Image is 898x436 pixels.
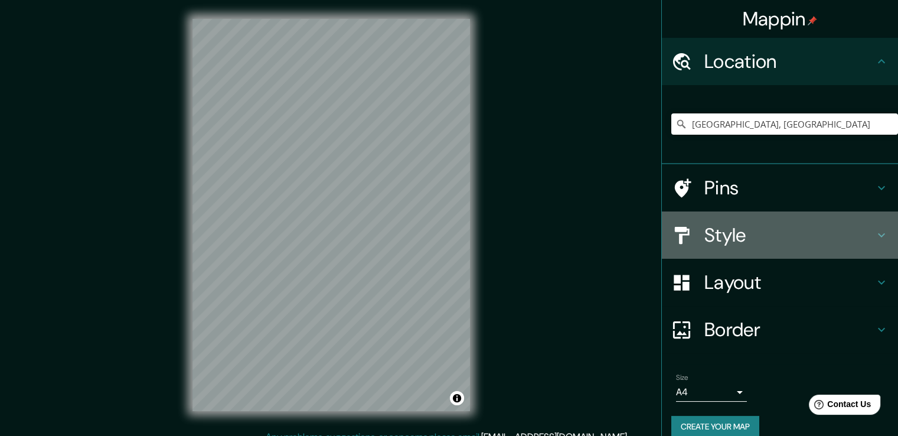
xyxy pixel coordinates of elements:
h4: Pins [704,176,874,200]
img: pin-icon.png [808,16,817,25]
canvas: Map [192,19,470,411]
div: Border [662,306,898,353]
div: Layout [662,259,898,306]
label: Size [676,373,688,383]
div: A4 [676,383,747,402]
h4: Mappin [743,7,818,31]
div: Location [662,38,898,85]
div: Style [662,212,898,259]
h4: Border [704,318,874,341]
h4: Style [704,223,874,247]
input: Pick your city or area [671,113,898,135]
button: Toggle attribution [450,391,464,405]
iframe: Help widget launcher [793,390,885,423]
h4: Location [704,50,874,73]
div: Pins [662,164,898,212]
h4: Layout [704,271,874,294]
